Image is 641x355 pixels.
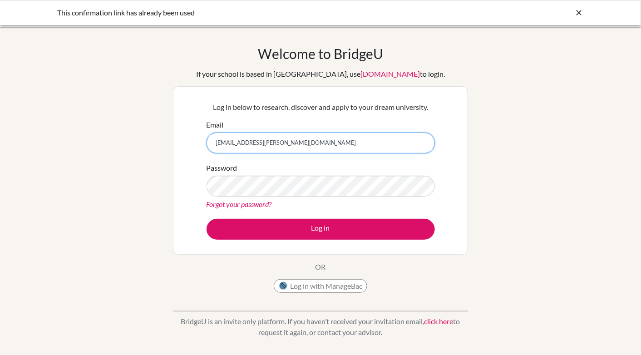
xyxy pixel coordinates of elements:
a: Forgot your password? [207,200,272,208]
p: BridgeU is an invite only platform. If you haven’t received your invitation email, to request it ... [173,316,468,338]
div: If your school is based in [GEOGRAPHIC_DATA], use to login. [196,69,445,79]
p: Log in below to research, discover and apply to your dream university. [207,102,435,113]
a: click here [424,317,454,325]
div: This confirmation link has already been used [57,7,448,18]
label: Password [207,163,237,173]
h1: Welcome to BridgeU [258,45,383,62]
a: [DOMAIN_NAME] [360,69,420,78]
p: OR [316,261,326,272]
button: Log in with ManageBac [274,279,367,293]
label: Email [207,119,224,130]
button: Log in [207,219,435,240]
